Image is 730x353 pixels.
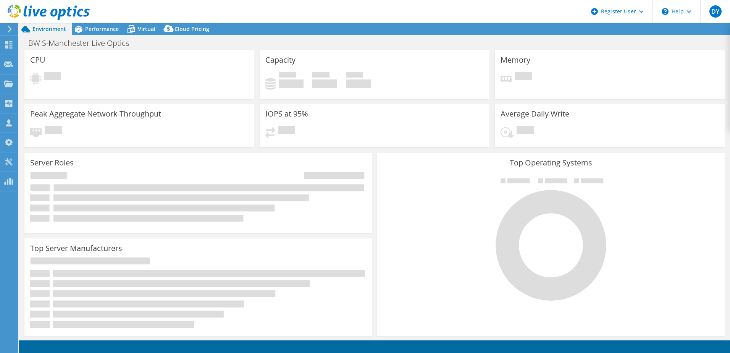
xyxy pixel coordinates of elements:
h3: Top Operating Systems [383,159,719,167]
h4: 0 GiB [279,79,304,88]
h4: 0 GiB [312,79,337,88]
h3: Memory [501,56,530,64]
h1: BWIS-Manchester Live Optics [25,39,141,47]
span: Pending [517,126,534,136]
span: Total [346,72,363,79]
span: Free [312,72,329,79]
span: Pending [44,72,61,82]
h3: Peak Aggregate Network Throughput [30,110,161,118]
svg: \n [662,8,669,15]
h3: Capacity [265,56,296,64]
h4: 0 GiB [346,79,371,88]
span: Pending [515,72,532,82]
span: Environment [32,25,66,32]
h3: Top Server Manufacturers [30,244,122,253]
span: Pending [45,126,62,136]
h3: CPU [30,56,45,64]
h3: Average Daily Write [501,110,569,118]
span: DY [709,5,722,18]
span: Virtual [138,25,155,32]
span: Pending [278,126,295,136]
h3: IOPS at 95% [265,110,308,118]
span: Cloud Pricing [174,25,209,32]
h3: Server Roles [30,159,74,167]
span: Performance [85,25,119,32]
span: Used [279,72,296,79]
